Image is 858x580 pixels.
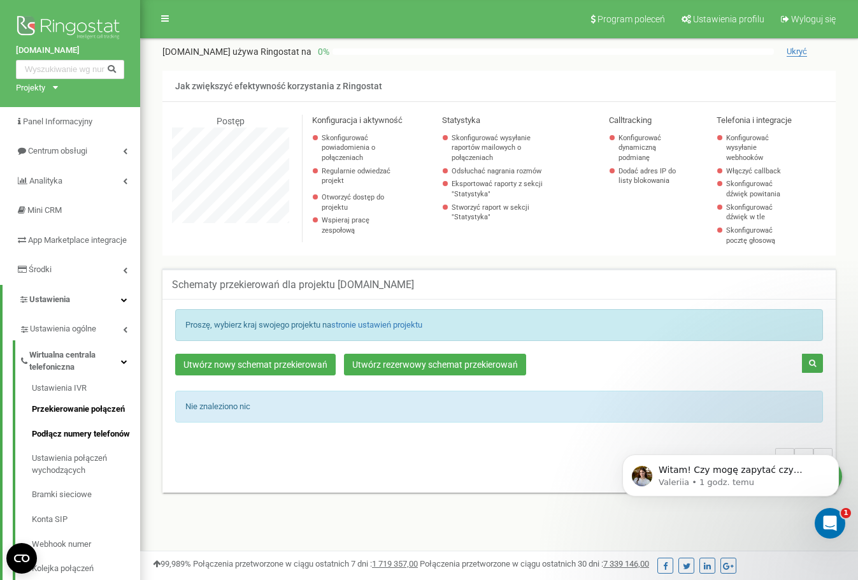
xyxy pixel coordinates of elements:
a: Ustawienia połączeń wychodzących [32,446,140,482]
u: 7 339 146,00 [603,559,649,569]
a: Przekierowanie połączeń [32,397,140,422]
a: Skonfigurować pocztę głosową [726,226,792,245]
span: Panel Informacyjny [23,117,92,126]
span: Analityka [29,176,62,185]
a: Skonfigurować powiadomienia o połączeniach [322,133,404,163]
p: Proszę, wybierz kraj swojego projektu na [185,319,813,331]
span: Połączenia przetworzone w ciągu ostatnich 30 dni : [420,559,649,569]
a: Otworzyć dostęp do projektu [322,192,404,212]
a: Dodać adres IP do listy blokowania [618,166,685,186]
span: Ukryć [787,47,807,57]
a: Skonfigurować dźwięk powitania [726,179,792,199]
a: Konfigurować wysyłanie webhooków [726,133,792,163]
span: używa Ringostat na [232,47,311,57]
u: 1 719 357,00 [372,559,418,569]
a: Włączyć callback [726,166,792,177]
a: [DOMAIN_NAME] [16,45,124,57]
span: Jak zwiększyć efektywność korzystania z Ringostat [175,81,382,91]
a: Konta SIP [32,507,140,532]
span: Telefonia i integracje [717,115,792,125]
a: Ustawienia [3,285,140,315]
span: Ustawienia profilu [693,14,764,24]
div: Projekty [16,82,45,94]
span: Centrum obsługi [28,146,87,156]
a: Ustawienia IVR [32,382,140,398]
a: stronie ustawień projektu [331,320,422,330]
span: App Marketplace integracje [28,235,127,245]
a: Bramki sieciowe [32,482,140,507]
a: Webhook numer [32,532,140,557]
button: Szukaj schematu przekierowań [802,354,823,373]
a: Ustawienia ogólne [19,314,140,340]
p: [DOMAIN_NAME] [162,45,311,58]
span: Calltracking [609,115,652,125]
a: Konfigurować dynamiczną podmianę [618,133,685,163]
span: Konfiguracja i aktywność [312,115,403,125]
input: Wyszukiwanie wg numeru [16,60,124,79]
span: 99,989% [153,559,191,569]
a: Stworzyć raport w sekcji "Statystyka" [452,203,559,222]
span: Postęp [217,116,245,126]
span: Środki [29,265,52,274]
p: Nie znaleziono nic [185,401,813,413]
span: Statystyka [442,115,480,125]
p: Regularnie odwiedzać projekt [322,166,404,186]
p: Wspieraj pracę zespołową [322,215,404,235]
a: Odsłuchać nagrania rozmów [452,166,559,177]
span: Ustawienia [29,294,70,304]
img: Ringostat logo [16,13,124,45]
iframe: Intercom notifications wiadomość [603,428,858,546]
h5: Schematy przekierowań dla projektu [DOMAIN_NAME] [172,279,414,291]
span: Wyloguj się [791,14,836,24]
span: Mini CRM [27,205,62,215]
a: Wirtualna centrala telefoniczna [19,340,140,378]
span: Połączenia przetworzone w ciągu ostatnich 7 dni : [193,559,418,569]
span: 1 [841,508,851,518]
a: Utwórz rezerwowy schemat przekierowań [344,354,526,375]
span: Wirtualna centrala telefoniczna [29,349,121,373]
span: Program poleceń [597,14,665,24]
a: Skonfigurować wysyłanie raportów mailowych o połączeniach [452,133,559,163]
a: Skonfigurować dźwięk w tle [726,203,792,222]
p: 0 % [311,45,332,58]
iframe: Intercom live chat [815,508,845,539]
span: Ustawienia ogólne [30,323,96,335]
a: Eksportować raporty z sekcji "Statystyka" [452,179,559,199]
a: Utwórz nowy schemat przekierowań [175,354,336,375]
a: Podłącz numery telefonów [32,422,140,447]
button: Open CMP widget [6,543,37,574]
